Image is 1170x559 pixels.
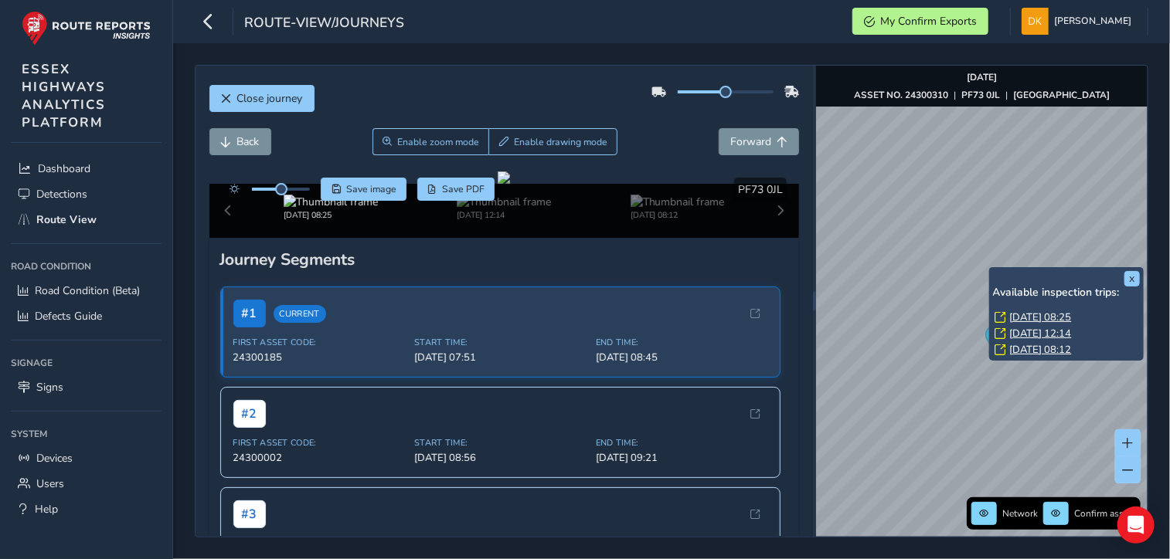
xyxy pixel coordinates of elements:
button: Forward [719,128,799,155]
span: First Asset Code: [233,337,406,348]
span: [DATE] 09:21 [596,451,768,465]
a: Road Condition (Beta) [11,278,162,303]
img: rr logo [22,11,151,46]
div: [DATE] 08:25 [284,209,378,221]
span: [DATE] 07:51 [414,351,587,364]
span: [DATE] 08:45 [596,351,768,364]
div: [DATE] 12:14 [457,209,551,221]
h6: Available inspection trips: [993,286,1140,300]
div: Signage [11,351,162,374]
a: Users [11,471,162,496]
span: route-view/journeys [244,13,404,35]
span: Road Condition (Beta) [35,283,140,298]
button: x [1124,271,1140,286]
a: Devices [11,446,162,471]
button: Save [321,178,406,201]
a: [DATE] 08:12 [1010,343,1072,357]
span: # 3 [233,500,266,528]
button: [PERSON_NAME] [1022,8,1137,35]
strong: ASSET NO. 24300310 [854,89,948,101]
span: My Confirm Exports [880,14,977,29]
img: diamond-layout [1022,8,1049,35]
span: Start Time: [414,437,587,449]
strong: PF73 0JL [961,89,1000,101]
span: End Time: [596,437,768,449]
span: # 2 [233,400,266,428]
span: Close journey [237,91,303,106]
span: Forward [730,134,771,149]
strong: [GEOGRAPHIC_DATA] [1013,89,1110,101]
img: Thumbnail frame [631,195,725,209]
span: Devices [36,451,73,466]
button: Draw [488,128,617,155]
span: Enable drawing mode [514,136,607,148]
span: Back [237,134,260,149]
span: Dashboard [38,161,90,176]
button: Back [209,128,271,155]
div: Road Condition [11,255,162,278]
span: Help [35,502,58,517]
a: Dashboard [11,156,162,181]
span: End Time: [596,337,768,348]
span: Save PDF [442,183,485,195]
div: Open Intercom Messenger [1117,506,1155,544]
span: Route View [36,212,97,227]
span: Defects Guide [35,309,102,324]
span: Enable zoom mode [397,136,479,148]
a: Route View [11,207,162,232]
img: Thumbnail frame [284,195,378,209]
a: Signs [11,374,162,400]
strong: [DATE] [967,71,997,83]
a: [DATE] 08:25 [1010,310,1072,324]
button: Close journey [209,85,315,112]
span: Users [36,476,64,491]
div: Journey Segments [220,249,789,270]
span: Start Time: [414,337,587,348]
img: Thumbnail frame [457,195,551,209]
span: Network [1002,507,1038,520]
div: System [11,422,162,446]
a: Help [11,496,162,522]
span: [PERSON_NAME] [1054,8,1131,35]
span: Current [274,305,326,323]
button: My Confirm Exports [852,8,988,35]
div: [DATE] 08:12 [631,209,725,221]
a: Detections [11,181,162,207]
div: Map marker [985,325,1006,357]
span: ESSEX HIGHWAYS ANALYTICS PLATFORM [22,60,106,131]
a: Defects Guide [11,303,162,329]
a: [DATE] 12:14 [1010,327,1072,340]
div: | | [854,89,1110,101]
button: PDF [417,178,495,201]
span: Save image [346,183,396,195]
span: [DATE] 08:56 [414,451,587,465]
span: PF73 0JL [738,182,783,197]
span: 24300002 [233,451,406,465]
button: Zoom [372,128,489,155]
span: 24300185 [233,351,406,364]
span: Signs [36,380,63,395]
span: First Asset Code: [233,437,406,449]
span: Confirm assets [1074,507,1136,520]
span: # 1 [233,300,266,327]
span: Detections [36,187,87,202]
